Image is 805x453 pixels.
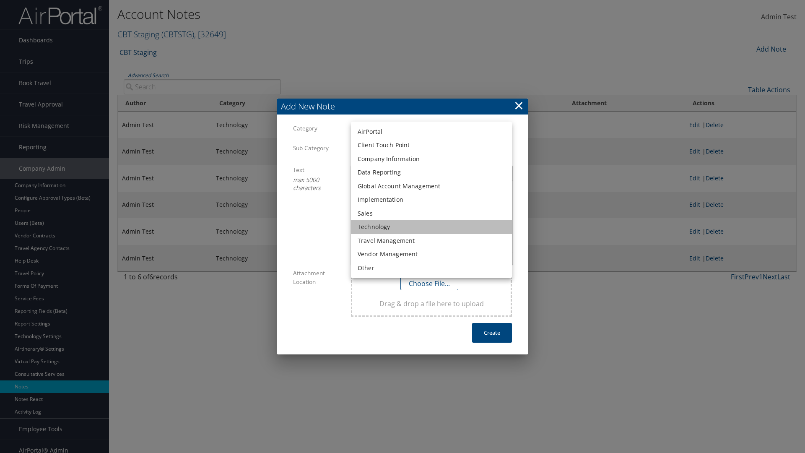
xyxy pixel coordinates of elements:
li: AirPortal [351,125,512,139]
li: Travel Management [351,234,512,248]
li: Client Touch Point [351,138,512,152]
li: Data Reporting [351,166,512,180]
li: Other [351,261,512,275]
li: Company Information [351,152,512,166]
li: Implementation [351,193,512,207]
li: Vendor Management [351,247,512,261]
li: Technology [351,220,512,234]
li: Global Account Management [351,180,512,193]
li: Sales [351,207,512,221]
